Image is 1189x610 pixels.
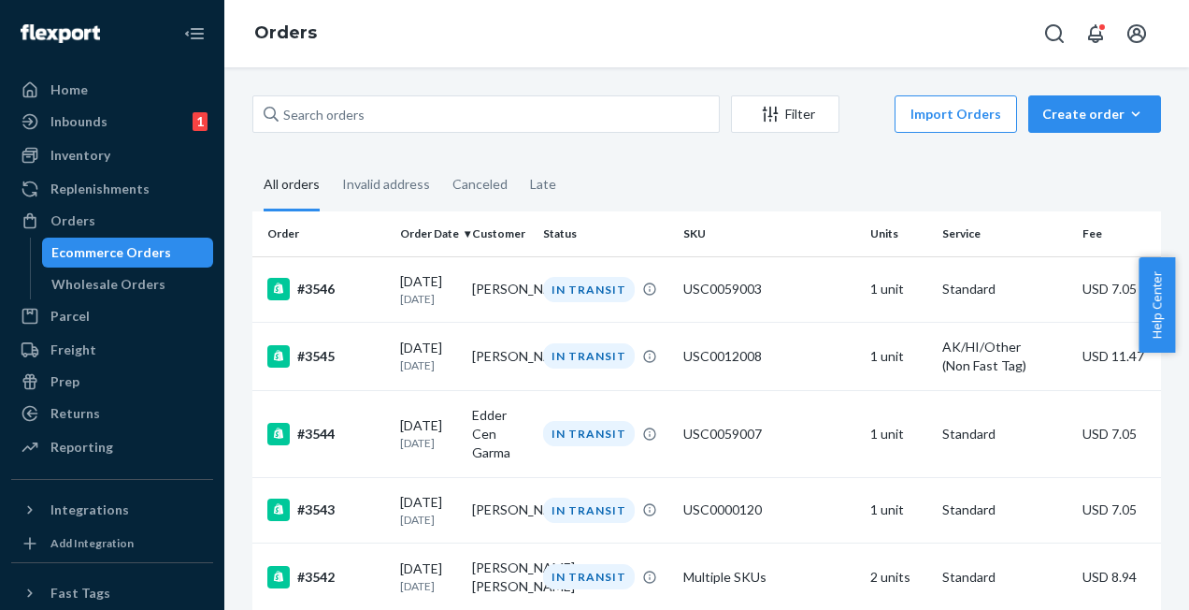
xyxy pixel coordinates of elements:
td: USD 7.05 [1075,477,1187,543]
a: Wholesale Orders [42,269,214,299]
p: Standard [942,425,1067,443]
a: Add Integration [11,532,213,555]
p: Standard [942,501,1067,519]
p: [DATE] [400,578,457,594]
p: [DATE] [400,435,457,451]
td: USD 7.05 [1075,390,1187,477]
td: [PERSON_NAME] [465,477,537,543]
td: Edder Cen Garma [465,390,537,477]
div: Ecommerce Orders [51,243,171,262]
div: Home [50,80,88,99]
a: Ecommerce Orders [42,238,214,268]
div: Wholesale Orders [51,275,165,294]
td: 1 unit [863,256,935,322]
div: [DATE] [400,272,457,307]
div: 1 [193,112,208,131]
div: #3544 [267,423,385,445]
button: Help Center [1139,257,1175,353]
button: Open Search Box [1036,15,1073,52]
td: 1 unit [863,322,935,390]
div: (Non Fast Tag) [942,356,1067,375]
button: Filter [731,95,839,133]
div: [DATE] [400,493,457,528]
div: All orders [264,160,320,211]
button: Create order [1028,95,1161,133]
th: Order [252,211,393,256]
p: AK/HI/Other [942,338,1067,356]
div: Inventory [50,146,110,165]
div: Customer [472,225,529,241]
th: Status [536,211,676,256]
div: Invalid address [342,160,430,209]
a: Prep [11,367,213,397]
p: [DATE] [400,357,457,373]
div: Replenishments [50,180,150,198]
div: IN TRANSIT [543,343,635,369]
td: [PERSON_NAME] [465,256,537,322]
ol: breadcrumbs [239,7,332,61]
a: Inventory [11,140,213,170]
td: 1 unit [863,477,935,543]
div: Integrations [50,501,129,519]
a: Parcel [11,301,213,331]
div: #3545 [267,345,385,368]
button: Open notifications [1077,15,1114,52]
button: Fast Tags [11,578,213,608]
th: Service [935,211,1075,256]
img: Flexport logo [21,24,100,43]
div: Orders [50,211,95,230]
p: Standard [942,568,1067,587]
th: SKU [676,211,863,256]
div: USC0012008 [683,347,855,366]
div: Inbounds [50,112,107,131]
div: Late [530,160,556,209]
div: Freight [50,341,96,359]
th: Fee [1075,211,1187,256]
a: Inbounds1 [11,107,213,137]
div: Canceled [452,160,508,209]
td: [PERSON_NAME] [465,322,537,390]
div: Prep [50,372,79,391]
a: Home [11,75,213,105]
div: IN TRANSIT [543,498,635,523]
button: Integrations [11,495,213,525]
p: [DATE] [400,291,457,307]
th: Order Date [393,211,465,256]
div: Reporting [50,438,113,457]
div: IN TRANSIT [543,277,635,302]
div: IN TRANSIT [543,564,635,589]
button: Close Navigation [176,15,213,52]
div: USC0059007 [683,425,855,443]
a: Replenishments [11,174,213,204]
div: Fast Tags [50,584,110,603]
a: Reporting [11,432,213,462]
div: [DATE] [400,416,457,451]
div: #3546 [267,278,385,300]
div: Create order [1042,105,1147,123]
div: #3543 [267,499,385,521]
a: Orders [11,206,213,236]
div: Filter [732,105,838,123]
div: Parcel [50,307,90,326]
div: USC0000120 [683,501,855,519]
div: #3542 [267,566,385,588]
td: 1 unit [863,390,935,477]
a: Orders [254,22,317,43]
a: Freight [11,335,213,365]
button: Open account menu [1118,15,1155,52]
div: Returns [50,404,100,423]
td: USD 11.47 [1075,322,1187,390]
div: Add Integration [50,535,134,551]
div: USC0059003 [683,280,855,298]
div: [DATE] [400,559,457,594]
p: [DATE] [400,512,457,528]
td: USD 7.05 [1075,256,1187,322]
p: Standard [942,280,1067,298]
a: Returns [11,399,213,428]
button: Import Orders [895,95,1017,133]
div: IN TRANSIT [543,421,635,446]
div: [DATE] [400,339,457,373]
input: Search orders [252,95,720,133]
th: Units [863,211,935,256]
